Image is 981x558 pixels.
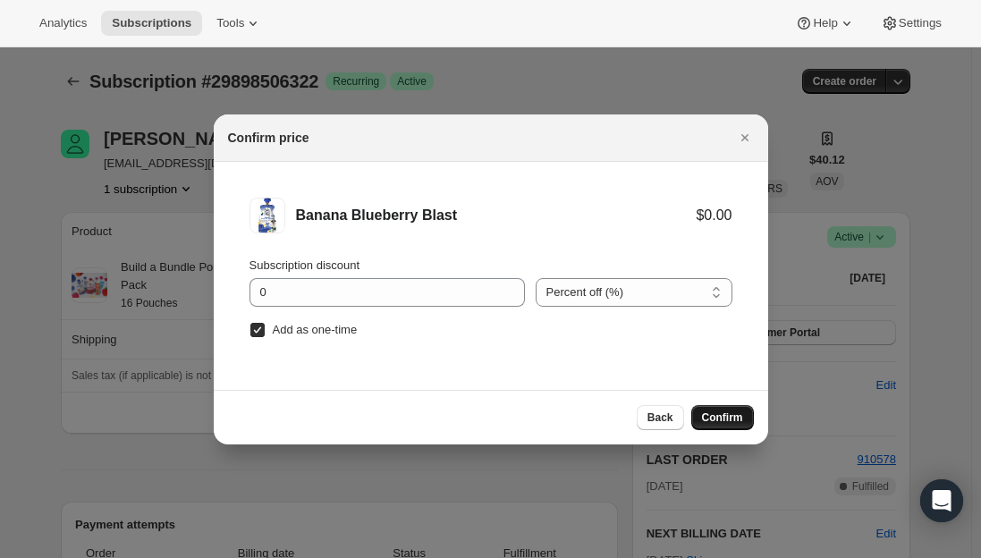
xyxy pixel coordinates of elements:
button: Confirm [691,405,754,430]
div: $0.00 [696,207,732,224]
span: Subscription discount [249,258,360,272]
span: Analytics [39,16,87,30]
button: Subscriptions [101,11,202,36]
span: Add as one-time [273,323,358,336]
div: Banana Blueberry Blast [296,207,697,224]
button: Analytics [29,11,97,36]
span: Subscriptions [112,16,191,30]
div: Open Intercom Messenger [920,479,963,522]
span: Tools [216,16,244,30]
button: Close [732,125,757,150]
span: Confirm [702,410,743,425]
button: Help [784,11,866,36]
button: Back [637,405,684,430]
img: Banana Blueberry Blast [249,198,285,233]
button: Settings [870,11,952,36]
button: Tools [206,11,273,36]
span: Help [813,16,837,30]
span: Back [647,410,673,425]
span: Settings [899,16,942,30]
h2: Confirm price [228,129,309,147]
